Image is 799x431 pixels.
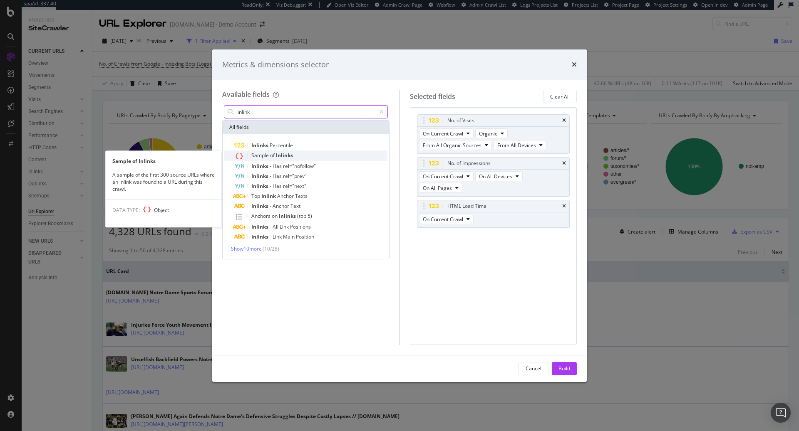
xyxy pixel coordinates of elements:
[222,90,270,99] div: Available fields
[290,223,311,230] span: Positions
[273,223,280,230] span: All
[526,365,541,372] div: Cancel
[550,93,570,100] div: Clear All
[494,140,546,150] button: From All Devices
[270,202,273,209] span: -
[417,200,570,228] div: HTML Load TimetimesOn Current Crawl
[270,223,273,230] span: -
[562,204,566,209] div: times
[273,163,283,170] span: Has
[562,118,566,123] div: times
[251,223,270,230] span: Inlinks
[261,192,277,199] span: Inlink
[273,172,283,180] span: Has
[280,223,290,230] span: Link
[479,130,497,137] span: Organic
[251,212,272,219] span: Anchors
[106,158,221,165] div: Sample of Inlinks
[572,59,577,70] div: times
[279,212,297,219] span: Inlinks
[273,233,283,240] span: Link
[276,152,293,159] span: Inlinks
[222,59,329,70] div: Metrics & dimensions selector
[419,171,474,181] button: On Current Crawl
[106,171,221,192] div: A sample of the first 300 source URLs where an inlink was found to a URL during this crawl.
[212,49,587,382] div: modal
[283,172,307,180] span: rel="prev"
[771,403,791,423] div: Open Intercom Messenger
[270,152,276,159] span: of
[223,121,389,134] div: All fields
[263,245,279,252] span: ( 10 / 28 )
[447,116,474,125] div: No. of Visits
[519,362,548,375] button: Cancel
[283,163,316,170] span: rel="nofollow"
[419,140,492,150] button: From All Organic Sources
[251,142,270,149] span: Inlinks
[251,192,261,199] span: Top
[410,92,455,101] div: Selected fields
[296,233,314,240] span: Position
[270,233,273,240] span: -
[475,171,523,181] button: On All Devices
[308,212,312,219] span: 5)
[277,192,295,199] span: Anchor
[251,202,270,209] span: Inlinks
[273,202,290,209] span: Anchor
[417,114,570,154] div: No. of VisitstimesOn Current CrawlOrganicFrom All Organic SourcesFrom All Devices
[423,142,481,149] span: From All Organic Sources
[419,183,462,193] button: On All Pages
[251,233,270,240] span: Inlinks
[558,365,570,372] div: Build
[270,142,293,149] span: Percentile
[447,159,491,167] div: No. of Impressions
[552,362,577,375] button: Build
[423,173,463,180] span: On Current Crawl
[251,152,270,159] span: Sample
[543,90,577,103] button: Clear All
[273,182,283,190] span: Has
[475,128,508,138] button: Organic
[419,214,474,224] button: On Current Crawl
[283,233,296,240] span: Main
[423,216,463,223] span: On Current Crawl
[251,182,270,190] span: Inlinks
[562,161,566,166] div: times
[497,142,536,149] span: From All Devices
[447,202,486,210] div: HTML Load Time
[251,163,270,170] span: Inlinks
[283,182,306,190] span: rel="next"
[417,157,570,197] div: No. of ImpressionstimesOn Current CrawlOn All DevicesOn All Pages
[423,130,463,137] span: On Current Crawl
[272,212,279,219] span: on
[237,106,375,118] input: Search by field name
[290,202,300,209] span: Text
[231,245,262,252] span: Show 10 more
[423,185,452,192] span: On All Pages
[419,128,474,138] button: On Current Crawl
[251,172,270,180] span: Inlinks
[270,172,273,180] span: -
[270,182,273,190] span: -
[295,192,308,199] span: Texts
[297,212,308,219] span: (top
[479,173,512,180] span: On All Devices
[270,163,273,170] span: -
